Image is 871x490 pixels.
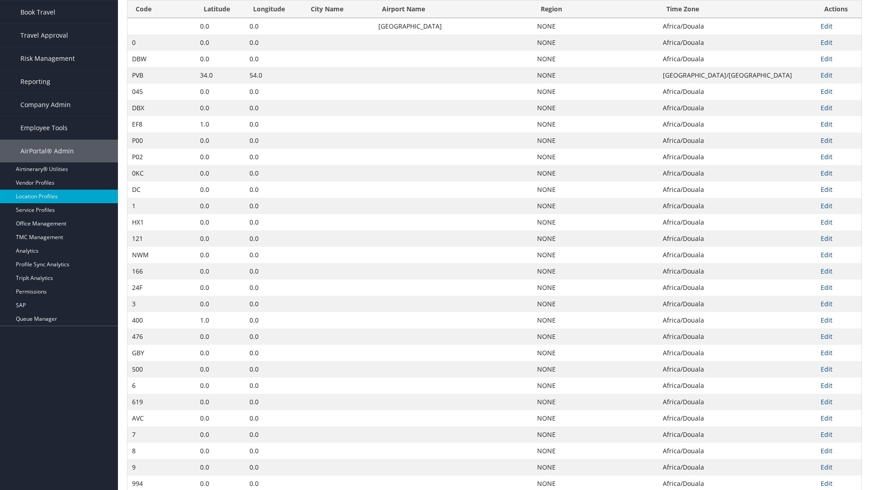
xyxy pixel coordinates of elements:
span: Book Travel [20,1,55,24]
td: 1.0 [196,116,245,132]
td: NONE [533,377,658,394]
a: Edit [821,365,832,373]
span: AirPortal® Admin [20,140,74,162]
td: NONE [533,312,658,328]
td: 0.0 [245,459,303,475]
a: Edit [821,22,832,30]
td: NONE [533,361,658,377]
a: Edit [821,414,832,422]
td: 0.0 [196,181,245,198]
a: Edit [821,120,832,128]
td: NONE [533,67,658,83]
td: 0.0 [196,361,245,377]
td: 0.0 [245,116,303,132]
td: NONE [533,345,658,361]
td: Africa/Douala [658,100,816,116]
td: DC [127,181,196,198]
td: [GEOGRAPHIC_DATA] [374,18,533,34]
td: P02 [127,149,196,165]
td: DBW [127,51,196,67]
td: Africa/Douala [658,230,816,247]
td: NONE [533,410,658,426]
td: 0.0 [245,100,303,116]
a: Edit [821,152,832,161]
td: 0.0 [196,247,245,263]
a: Edit [821,87,832,96]
td: 0.0 [196,328,245,345]
td: NONE [533,230,658,247]
td: NONE [533,18,658,34]
td: 0.0 [245,296,303,312]
td: DBX [127,100,196,116]
th: Longitude: activate to sort column ascending [245,0,303,18]
td: 0.0 [245,230,303,247]
td: 0.0 [196,443,245,459]
td: 7 [127,426,196,443]
td: Africa/Douala [658,377,816,394]
td: 0.0 [196,34,245,51]
td: 0.0 [245,34,303,51]
td: NWM [127,247,196,263]
td: 0.0 [245,394,303,410]
td: NONE [533,181,658,198]
td: 0.0 [196,230,245,247]
td: 3 [127,296,196,312]
td: NONE [533,459,658,475]
td: NONE [533,426,658,443]
td: 0.0 [245,443,303,459]
td: 0.0 [196,345,245,361]
td: 0.0 [196,377,245,394]
a: Edit [821,103,832,112]
a: Edit [821,185,832,194]
a: Edit [821,201,832,210]
td: NONE [533,149,658,165]
span: Risk Management [20,47,75,70]
a: Edit [821,348,832,357]
a: Edit [821,446,832,455]
td: Africa/Douala [658,132,816,149]
td: 0.0 [196,132,245,149]
td: 8 [127,443,196,459]
span: Employee Tools [20,117,68,139]
td: Africa/Douala [658,443,816,459]
td: Africa/Douala [658,149,816,165]
td: 0.0 [196,165,245,181]
td: 619 [127,394,196,410]
td: Africa/Douala [658,165,816,181]
td: Africa/Douala [658,51,816,67]
td: Africa/Douala [658,198,816,214]
td: 54.0 [245,67,303,83]
td: 0.0 [245,83,303,100]
td: 9 [127,459,196,475]
td: 0.0 [196,279,245,296]
td: P00 [127,132,196,149]
td: Africa/Douala [658,345,816,361]
td: NONE [533,443,658,459]
td: Africa/Douala [658,247,816,263]
td: 166 [127,263,196,279]
td: 0.0 [196,410,245,426]
a: Edit [821,267,832,275]
td: 0.0 [245,377,303,394]
td: Africa/Douala [658,394,816,410]
td: NONE [533,279,658,296]
td: NONE [533,132,658,149]
td: Africa/Douala [658,312,816,328]
a: Edit [821,54,832,63]
td: Africa/Douala [658,279,816,296]
a: Edit [821,250,832,259]
td: 0.0 [245,149,303,165]
td: NONE [533,394,658,410]
td: 400 [127,312,196,328]
td: Africa/Douala [658,83,816,100]
td: NONE [533,83,658,100]
th: Actions [816,0,861,18]
a: Edit [821,234,832,243]
td: Africa/Douala [658,34,816,51]
td: 0.0 [196,263,245,279]
a: Edit [821,316,832,324]
td: 0.0 [196,18,245,34]
td: Africa/Douala [658,181,816,198]
td: Africa/Douala [658,214,816,230]
td: GBY [127,345,196,361]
